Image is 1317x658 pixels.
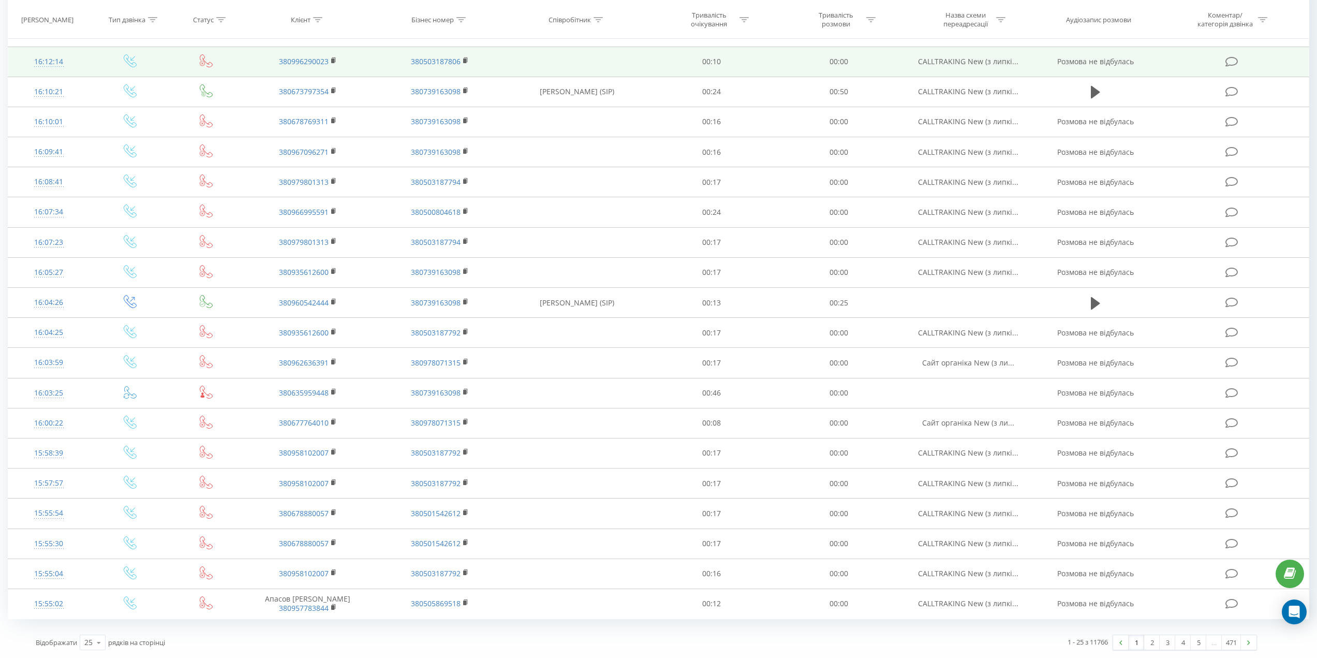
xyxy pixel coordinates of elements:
td: 00:00 [775,137,902,167]
span: Розмова не відбулась [1057,538,1134,548]
span: Розмова не відбулась [1057,237,1134,247]
a: 380979801313 [279,177,329,187]
a: 380739163098 [411,267,461,277]
div: 1 - 25 з 11766 [1068,637,1108,647]
td: 00:00 [775,197,902,227]
td: 00:12 [648,589,775,619]
a: 380979801313 [279,237,329,247]
div: 16:05:27 [19,262,79,283]
a: 380958102007 [279,478,329,488]
a: 380962636391 [279,358,329,368]
a: 380978071315 [411,358,461,368]
span: Розмова не відбулась [1057,147,1134,157]
td: 00:17 [648,469,775,499]
a: 380967096271 [279,147,329,157]
span: Розмова не відбулась [1057,207,1134,217]
span: CALLTRAKING New (з липкі... [918,86,1018,96]
a: 380503187792 [411,478,461,488]
td: 00:00 [775,589,902,619]
td: 00:00 [775,167,902,197]
a: 380996290023 [279,56,329,66]
span: Розмова не відбулась [1057,598,1134,608]
span: Розмова не відбулась [1057,568,1134,578]
a: 380673797354 [279,86,329,96]
a: 380677764010 [279,418,329,428]
span: Розмова не відбулась [1057,116,1134,126]
td: 00:16 [648,559,775,589]
a: 4 [1175,635,1191,650]
span: Розмова не відбулась [1057,267,1134,277]
td: 00:17 [648,499,775,529]
td: 00:17 [648,529,775,559]
td: 00:46 [648,378,775,408]
span: CALLTRAKING New (з липкі... [918,328,1018,338]
a: 380739163098 [411,116,461,126]
td: 00:17 [648,227,775,257]
a: 380678880057 [279,538,329,548]
td: 00:00 [775,348,902,378]
span: CALLTRAKING New (з липкі... [918,56,1018,66]
div: Бізнес номер [411,15,454,24]
div: 15:58:39 [19,443,79,463]
td: 00:25 [775,288,902,318]
td: 00:00 [775,47,902,77]
div: 16:09:41 [19,142,79,162]
td: 00:00 [775,227,902,257]
div: 16:10:01 [19,112,79,132]
span: CALLTRAKING New (з липкі... [918,267,1018,277]
div: Клієнт [291,15,310,24]
div: Тривалість розмови [808,11,864,28]
td: 00:24 [648,77,775,107]
td: 00:24 [648,197,775,227]
a: 380503187792 [411,448,461,458]
td: 00:00 [775,378,902,408]
a: 380739163098 [411,147,461,157]
td: 00:08 [648,408,775,438]
div: Тривалість очікування [682,11,737,28]
td: 00:50 [775,77,902,107]
span: CALLTRAKING New (з липкі... [918,568,1018,578]
span: Розмова не відбулась [1057,448,1134,458]
a: 3 [1160,635,1175,650]
div: 15:55:04 [19,564,79,584]
td: 00:16 [648,137,775,167]
div: 16:12:14 [19,52,79,72]
td: 00:00 [775,469,902,499]
a: 380935612600 [279,267,329,277]
span: CALLTRAKING New (з липкі... [918,177,1018,187]
td: [PERSON_NAME] (SIP) [506,288,648,318]
span: CALLTRAKING New (з липкі... [918,116,1018,126]
a: 380935612600 [279,328,329,338]
div: Аудіозапис розмови [1066,15,1131,24]
a: 380739163098 [411,298,461,308]
td: 00:13 [648,288,775,318]
div: 16:04:26 [19,293,79,313]
span: Сайт органіка New (з ли... [922,358,1014,368]
a: 380503187792 [411,568,461,578]
div: 16:03:25 [19,383,79,403]
td: 00:00 [775,499,902,529]
span: Розмова не відбулась [1057,388,1134,398]
td: 00:00 [775,559,902,589]
td: [PERSON_NAME] (SIP) [506,77,648,107]
div: Open Intercom Messenger [1282,599,1307,624]
a: 380678880057 [279,508,329,518]
a: 380503187794 [411,177,461,187]
span: рядків на сторінці [108,638,165,647]
div: Тип дзвінка [109,15,145,24]
span: CALLTRAKING New (з липкі... [918,147,1018,157]
td: 00:00 [775,408,902,438]
span: Розмова не відбулась [1057,418,1134,428]
a: 380501542612 [411,538,461,548]
div: 15:55:54 [19,503,79,523]
span: CALLTRAKING New (з липкі... [918,508,1018,518]
div: 15:57:57 [19,473,79,493]
span: CALLTRAKING New (з липкі... [918,448,1018,458]
span: Сайт органіка New (з ли... [922,418,1014,428]
td: 00:17 [648,438,775,468]
a: 380966995591 [279,207,329,217]
div: 25 [84,637,93,648]
div: 16:03:59 [19,353,79,373]
a: 380957783844 [279,603,329,613]
a: 380960542444 [279,298,329,308]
